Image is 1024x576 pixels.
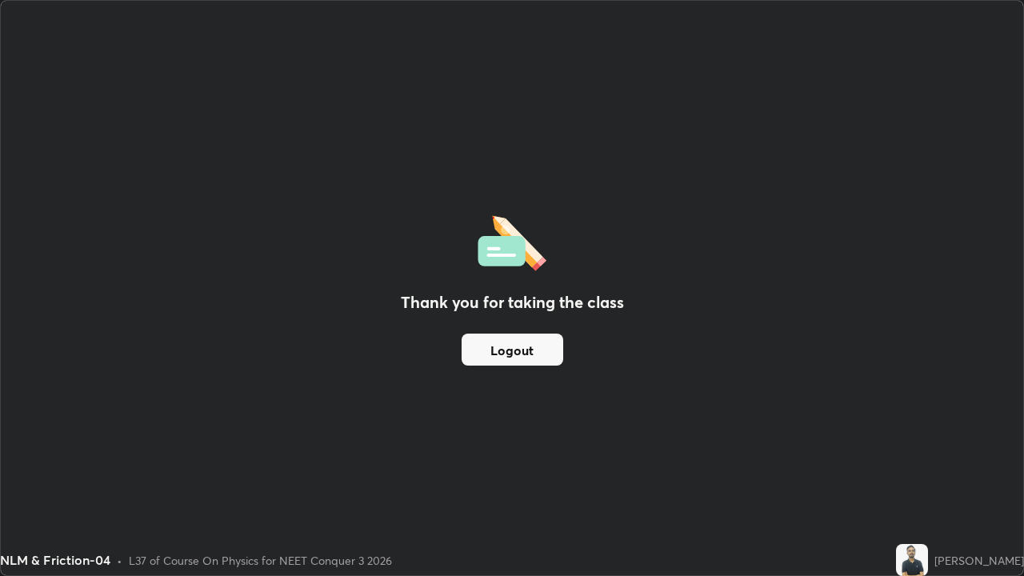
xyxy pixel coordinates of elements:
[129,552,392,569] div: L37 of Course On Physics for NEET Conquer 3 2026
[896,544,928,576] img: af35316ec30b409ca55988c56db82ca0.jpg
[462,334,563,366] button: Logout
[401,290,624,314] h2: Thank you for taking the class
[478,210,546,271] img: offlineFeedback.1438e8b3.svg
[117,552,122,569] div: •
[934,552,1024,569] div: [PERSON_NAME]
